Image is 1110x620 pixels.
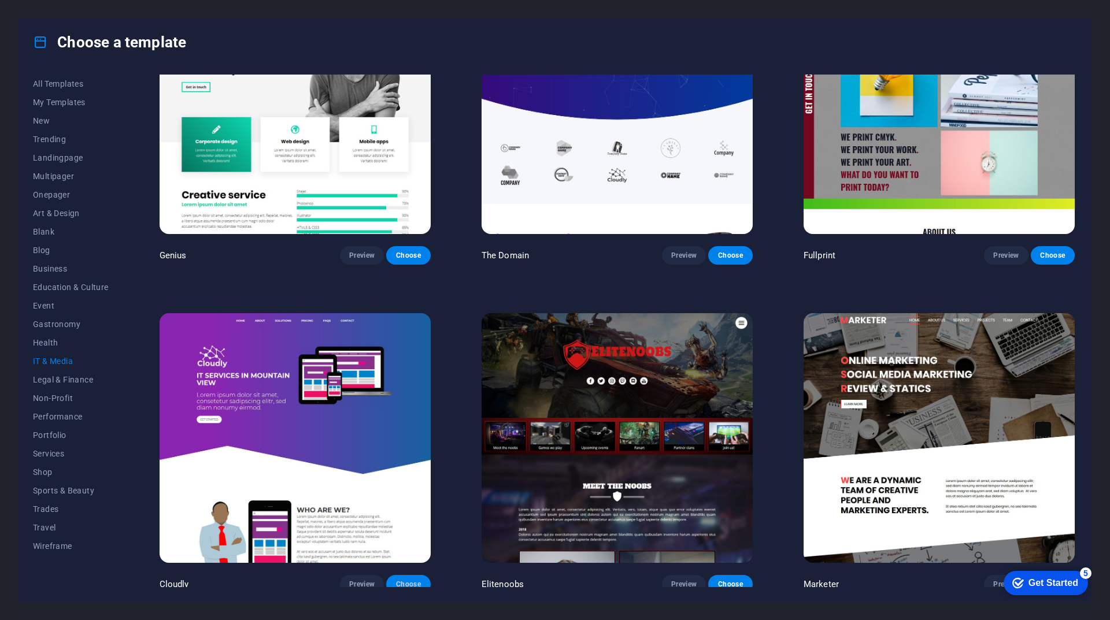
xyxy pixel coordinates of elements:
[33,259,109,278] button: Business
[717,580,743,589] span: Choose
[33,357,109,366] span: IT & Media
[671,251,697,260] span: Preview
[708,246,752,265] button: Choose
[717,251,743,260] span: Choose
[33,241,109,259] button: Blog
[33,204,109,222] button: Art & Design
[33,393,109,403] span: Non-Profit
[993,580,1019,589] span: Preview
[482,250,529,261] p: The Domain
[33,283,109,292] span: Education & Culture
[33,167,109,185] button: Multipager
[33,315,109,333] button: Gastronomy
[33,301,109,310] span: Event
[33,320,109,329] span: Gastronomy
[33,75,109,93] button: All Templates
[33,389,109,407] button: Non-Profit
[33,523,109,532] span: Travel
[33,463,109,481] button: Shop
[33,444,109,463] button: Services
[1040,251,1065,260] span: Choose
[671,580,697,589] span: Preview
[993,251,1019,260] span: Preview
[33,79,109,88] span: All Templates
[349,580,375,589] span: Preview
[33,541,109,551] span: Wireframe
[984,246,1028,265] button: Preview
[33,185,109,204] button: Onepager
[33,430,109,440] span: Portfolio
[33,375,109,384] span: Legal & Finance
[33,148,109,167] button: Landingpage
[33,190,109,199] span: Onepager
[482,578,524,590] p: Elitenoobs
[662,575,706,593] button: Preview
[33,486,109,495] span: Sports & Beauty
[33,209,109,218] span: Art & Design
[33,130,109,148] button: Trending
[33,370,109,389] button: Legal & Finance
[33,426,109,444] button: Portfolio
[33,264,109,273] span: Business
[33,112,109,130] button: New
[662,246,706,265] button: Preview
[33,500,109,518] button: Trades
[340,246,384,265] button: Preview
[386,246,430,265] button: Choose
[33,93,109,112] button: My Templates
[33,153,109,162] span: Landingpage
[33,227,109,236] span: Blank
[33,338,109,347] span: Health
[33,407,109,426] button: Performance
[33,135,109,144] span: Trending
[33,412,109,421] span: Performance
[33,518,109,537] button: Travel
[33,246,109,255] span: Blog
[33,172,109,181] span: Multipager
[804,313,1075,563] img: Marketer
[33,333,109,352] button: Health
[395,580,421,589] span: Choose
[33,504,109,514] span: Trades
[160,578,189,590] p: Cloudly
[160,250,187,261] p: Genius
[33,33,186,51] h4: Choose a template
[804,250,835,261] p: Fullprint
[708,575,752,593] button: Choose
[804,578,839,590] p: Marketer
[482,313,753,563] img: Elitenoobs
[160,313,431,563] img: Cloudly
[1031,246,1075,265] button: Choose
[86,2,97,14] div: 5
[33,352,109,370] button: IT & Media
[33,296,109,315] button: Event
[340,575,384,593] button: Preview
[386,575,430,593] button: Choose
[33,116,109,125] span: New
[395,251,421,260] span: Choose
[33,98,109,107] span: My Templates
[33,481,109,500] button: Sports & Beauty
[33,449,109,458] span: Services
[33,278,109,296] button: Education & Culture
[33,467,109,477] span: Shop
[9,6,94,30] div: Get Started 5 items remaining, 0% complete
[34,13,84,23] div: Get Started
[33,222,109,241] button: Blank
[33,537,109,555] button: Wireframe
[349,251,375,260] span: Preview
[984,575,1028,593] button: Preview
